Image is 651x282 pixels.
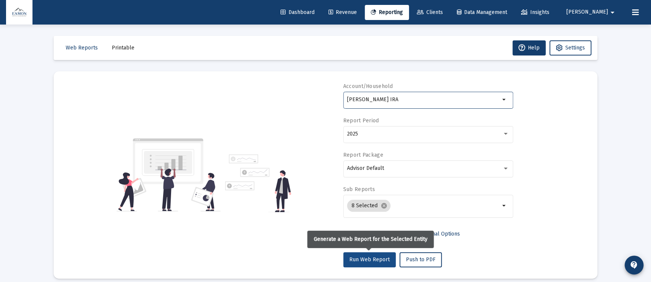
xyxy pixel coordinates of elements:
[347,165,384,171] span: Advisor Default
[406,256,435,263] span: Push to PDF
[281,9,315,15] span: Dashboard
[608,5,617,20] mat-icon: arrow_drop_down
[347,97,500,103] input: Search or select an account or household
[381,202,387,209] mat-icon: cancel
[565,45,585,51] span: Settings
[117,137,221,212] img: reporting
[343,252,396,267] button: Run Web Report
[629,260,639,270] mat-icon: contact_support
[66,45,98,51] span: Web Reports
[347,200,390,212] mat-chip: 8 Selected
[322,5,363,20] a: Revenue
[365,5,409,20] a: Reporting
[347,131,358,137] span: 2025
[343,152,383,158] label: Report Package
[371,9,403,15] span: Reporting
[349,231,402,237] span: Select Custom Period
[416,231,460,237] span: Additional Options
[343,186,375,193] label: Sub Reports
[500,201,509,210] mat-icon: arrow_drop_down
[512,40,546,55] button: Help
[329,9,357,15] span: Revenue
[417,9,443,15] span: Clients
[549,40,591,55] button: Settings
[566,9,608,15] span: [PERSON_NAME]
[411,5,449,20] a: Clients
[521,9,549,15] span: Insights
[557,5,626,20] button: [PERSON_NAME]
[347,198,500,213] mat-chip-list: Selection
[106,40,140,55] button: Printable
[225,154,291,212] img: reporting-alt
[515,5,555,20] a: Insights
[112,45,134,51] span: Printable
[451,5,513,20] a: Data Management
[457,9,507,15] span: Data Management
[500,95,509,104] mat-icon: arrow_drop_down
[275,5,321,20] a: Dashboard
[343,117,379,124] label: Report Period
[343,83,393,89] label: Account/Household
[60,40,104,55] button: Web Reports
[12,5,27,20] img: Dashboard
[400,252,442,267] button: Push to PDF
[518,45,540,51] span: Help
[349,256,390,263] span: Run Web Report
